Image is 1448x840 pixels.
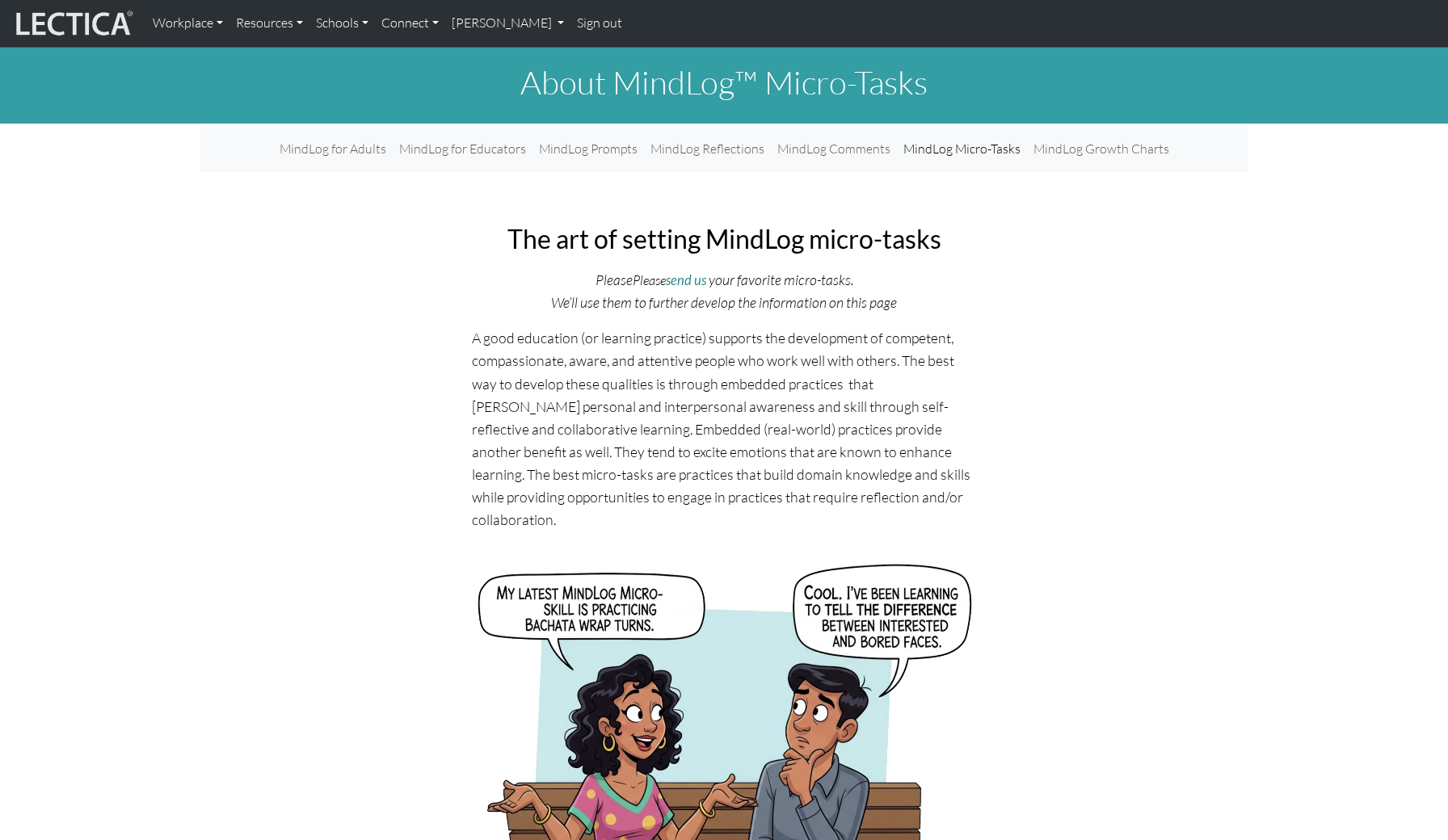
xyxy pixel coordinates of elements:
[229,6,309,40] a: Resources
[200,63,1248,102] h1: About MindLog™ Micro-Tasks
[445,6,570,40] a: [PERSON_NAME]
[570,6,629,40] a: Sign out
[375,6,445,40] a: Connect
[146,6,229,40] a: Workplace
[309,6,375,40] a: Schools
[644,132,771,166] a: MindLog Reflections
[12,8,133,39] img: lecticalive
[666,272,706,288] a: send us
[472,224,976,254] h2: The art of setting MindLog micro-tasks
[472,326,976,531] p: A good education (or learning practice) supports the development of competent, compassionate, awa...
[596,271,633,288] i: Please
[551,293,897,311] i: We’ll use them to further develop the information on this page
[273,132,393,166] a: MindLog for Adults
[709,271,853,288] i: your favorite micro-tasks.
[897,132,1027,166] a: MindLog Micro-Tasks
[1027,132,1176,166] a: MindLog Growth Charts
[771,132,897,166] a: MindLog Comments
[532,132,644,166] a: MindLog Prompts
[633,271,666,288] i: Please
[393,132,532,166] a: MindLog for Educators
